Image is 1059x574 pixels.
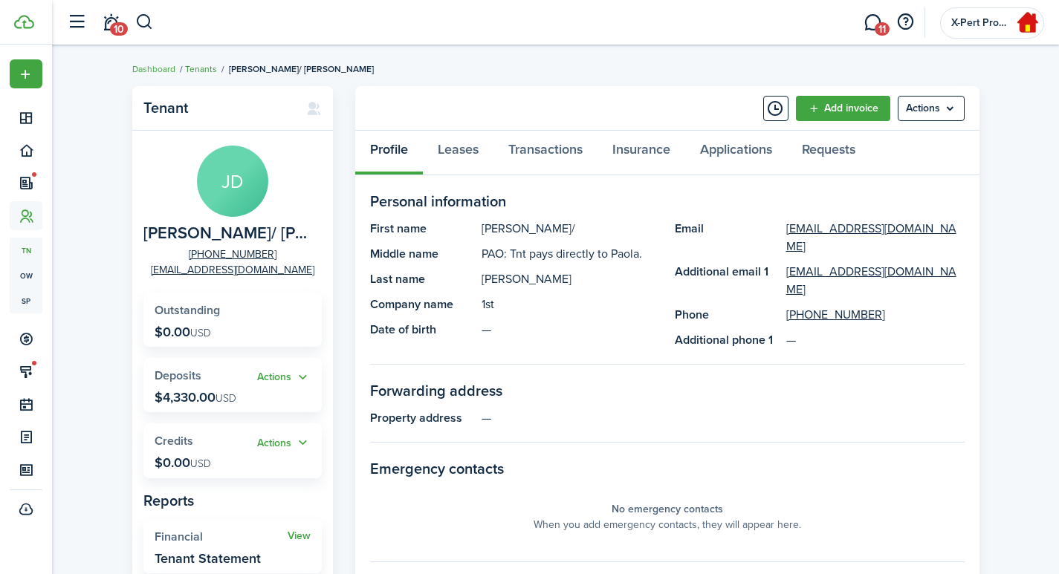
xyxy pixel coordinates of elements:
[10,238,42,263] a: tn
[143,224,314,243] span: John Duque/ Lizeth Rios Velez
[796,96,890,121] a: Add invoice
[685,131,787,175] a: Applications
[423,131,493,175] a: Leases
[10,288,42,313] a: sp
[216,391,236,406] span: USD
[898,96,965,121] button: Open menu
[675,263,779,299] panel-main-title: Additional email 1
[370,409,474,427] panel-main-title: Property address
[786,263,965,299] a: [EMAIL_ADDRESS][DOMAIN_NAME]
[155,390,236,405] p: $4,330.00
[10,59,42,88] button: Open menu
[370,270,474,288] panel-main-title: Last name
[482,220,660,238] panel-main-description: [PERSON_NAME]/
[135,10,154,35] button: Search
[155,324,211,339] p: $0.00
[151,262,314,278] a: [EMAIL_ADDRESS][DOMAIN_NAME]
[10,263,42,288] a: ow
[229,62,374,76] span: [PERSON_NAME]/ [PERSON_NAME]
[155,551,261,566] widget-stats-description: Tenant Statement
[110,22,128,36] span: 10
[493,131,597,175] a: Transactions
[189,247,276,262] a: [PHONE_NUMBER]
[185,62,217,76] a: Tenants
[370,321,474,339] panel-main-title: Date of birth
[787,131,870,175] a: Requests
[675,306,779,324] panel-main-title: Phone
[257,369,311,386] button: Open menu
[482,409,965,427] panel-main-description: —
[1017,11,1040,35] img: X-Pert Property Services
[14,15,34,29] img: TenantCloud
[143,100,291,117] panel-main-title: Tenant
[763,96,788,121] button: Timeline
[875,22,890,36] span: 11
[190,325,211,341] span: USD
[482,296,660,313] panel-main-description: 1st
[257,434,311,451] button: Actions
[370,379,965,402] panel-main-section-title: Forwarding address
[97,4,125,42] a: Notifications
[482,245,660,263] panel-main-description: PAO: Tnt pays directly to Paola.
[257,369,311,386] button: Actions
[62,8,91,36] button: Open sidebar
[482,321,660,339] panel-main-description: —
[898,96,965,121] menu-btn: Actions
[155,301,220,319] span: Outstanding
[155,455,211,470] p: $0.00
[132,62,175,76] a: Dashboard
[612,501,723,517] panel-main-placeholder-title: No emergency contacts
[893,10,918,35] button: Open resource center
[534,517,801,532] panel-main-placeholder-description: When you add emergency contacts, they will appear here.
[370,190,965,212] panel-main-section-title: Personal information
[257,434,311,451] button: Open menu
[370,220,474,238] panel-main-title: First name
[370,457,965,480] panel-main-section-title: Emergency contacts
[155,367,201,384] span: Deposits
[675,331,779,349] panel-main-title: Additional phone 1
[155,432,193,449] span: Credits
[197,146,268,217] avatar-text: JD
[370,296,474,313] panel-main-title: Company name
[786,306,885,324] a: [PHONE_NUMBER]
[155,530,288,544] widget-stats-title: Financial
[951,18,1011,28] span: X-Pert Property Services
[190,456,211,472] span: USD
[597,131,685,175] a: Insurance
[786,220,965,255] a: [EMAIL_ADDRESS][DOMAIN_NAME]
[675,220,779,255] panel-main-title: Email
[482,270,660,288] panel-main-description: [PERSON_NAME]
[143,489,322,512] panel-main-subtitle: Reports
[370,245,474,263] panel-main-title: Middle name
[858,4,887,42] a: Messaging
[288,530,311,542] a: View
